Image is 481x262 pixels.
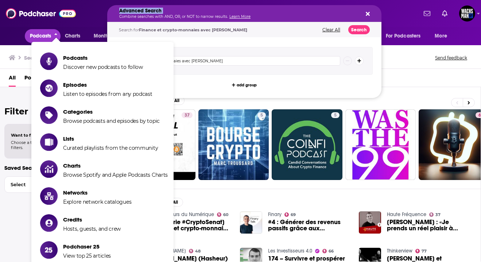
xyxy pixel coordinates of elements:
span: Podchaser 25 [63,243,111,250]
span: Curated playlists from the community [63,145,158,151]
a: Show notifications dropdown [439,7,450,20]
button: Clear All [320,27,342,32]
a: Owen Simonin : «Je prends un réel plaisir à travailler dans les crypto-monnaies» [387,219,469,231]
span: Charts [63,162,168,169]
button: Select [4,176,105,193]
a: Haute Fréquence [387,211,426,218]
span: Browse Spotify and Apple Podcasts Charts [63,172,168,178]
span: 48 [195,250,201,253]
a: Finary [268,211,282,218]
span: Networks [63,189,131,196]
button: add group [230,81,259,89]
span: Credits [63,216,121,223]
span: Podcasts [63,54,143,61]
a: Show notifications dropdown [421,7,433,20]
span: Hosts, guests, and crew [63,226,121,232]
a: 5 [198,109,269,180]
span: Browse podcasts and episodes by topic [63,118,160,124]
span: Episodes [63,81,152,88]
a: 5 [257,112,266,118]
span: Finance et crypto-monnaies avec [PERSON_NAME] [139,27,247,32]
div: Search podcasts, credits, & more... [114,5,388,22]
span: Want to filter your results? [11,133,69,138]
span: More [435,31,447,41]
img: Podchaser - Follow, Share and Rate Podcasts [6,7,76,20]
button: close menu [25,29,61,43]
button: Send feedback [433,55,469,61]
span: 37 [435,213,441,216]
a: 69 [284,212,296,217]
a: Podcasts [24,72,49,87]
span: Listen to episodes from any podcast [63,91,152,97]
span: Choose a tab above to access filters. [11,140,69,150]
h2: Filter By [4,106,105,117]
input: Type a keyword or phrase... [125,56,340,66]
span: Categories [63,108,160,115]
a: Learn More [229,14,251,19]
span: Monitoring [94,31,120,41]
button: Show profile menu [459,5,475,21]
span: Logged in as WachsmanNY [459,5,475,21]
img: User Profile [459,5,475,21]
span: For Podcasters [386,31,421,41]
p: Combine searches with AND, OR, or NOT to narrow results. [119,15,358,19]
span: Lists [63,135,158,142]
img: Owen Simonin : «Je prends un réel plaisir à travailler dans les crypto-monnaies» [359,211,381,234]
a: 5 [272,109,342,180]
span: [PERSON_NAME] : «Je prends un réel plaisir à travailler dans les crypto-monnaies» [387,219,469,231]
a: 37 [429,212,441,217]
span: 5 [260,112,263,119]
a: All [9,72,16,87]
span: Explore network catalogues [63,199,131,205]
button: Search [348,25,370,34]
span: #4 : Générer des revenus passifs grâce aux cryptomonnaies avec [PERSON_NAME] (Hasheur) [268,219,350,231]
span: 5 [334,112,337,119]
a: 66 [322,249,334,253]
a: Thinkerview [387,248,412,254]
button: open menu [89,29,129,43]
a: 77 [415,249,427,253]
span: 66 [329,250,334,253]
img: #4 : Générer des revenus passifs grâce aux cryptomonnaies avec Owen Simonin (Hasheur) [240,211,262,234]
span: View top 25 articles [63,253,111,259]
a: 60 [217,212,229,217]
span: add group [237,83,257,87]
h5: Advanced Search [119,8,358,13]
button: open menu [381,29,431,43]
a: Les Eclaireurs du Numérique [149,211,214,218]
a: Charts [60,29,85,43]
a: 5 [331,112,340,118]
a: Les Investisseurs 4.0 [268,248,312,254]
span: Discover new podcasts to follow [63,64,143,70]
span: 69 [291,213,296,216]
button: open menu [430,29,456,43]
p: Saved Searches [4,164,105,171]
span: Search for [119,27,247,32]
span: Podcasts [30,31,51,41]
span: Charts [65,31,81,41]
span: 60 [223,213,228,216]
a: #4 : Générer des revenus passifs grâce aux cryptomonnaies avec Owen Simonin (Hasheur) [268,219,350,231]
span: Select [5,182,89,187]
h3: Search [24,54,42,61]
span: 77 [422,250,427,253]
